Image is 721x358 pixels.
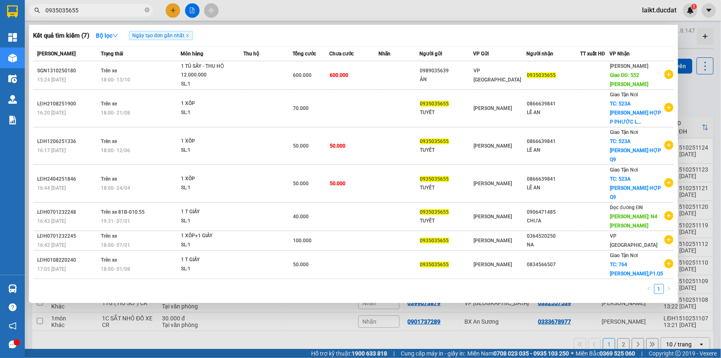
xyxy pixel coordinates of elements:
[37,100,98,108] div: LĐH2108251900
[610,233,657,248] span: VP [GEOGRAPHIC_DATA]
[181,174,243,184] div: 1 XỐP
[474,105,512,111] span: [PERSON_NAME]
[527,100,580,108] div: 0866639841
[610,253,638,258] span: Giao Tận Nơi
[101,138,117,144] span: Trên xe
[647,286,652,291] span: left
[181,217,243,226] div: SL: 1
[664,235,673,244] span: plus-circle
[420,262,449,267] span: 0935035655
[420,209,449,215] span: 0935035655
[37,110,66,116] span: 16:20 [DATE]
[474,238,512,243] span: [PERSON_NAME]
[293,181,309,186] span: 50.000
[330,51,354,57] span: Chưa cước
[8,74,17,83] img: warehouse-icon
[37,256,98,265] div: LĐH0108220240
[610,63,648,69] span: [PERSON_NAME]
[101,176,117,182] span: Trên xe
[101,266,130,272] span: 18:00 - 01/08
[101,218,130,224] span: 19:31 - 07/01
[654,284,664,294] li: 1
[37,51,76,57] span: [PERSON_NAME]
[474,143,512,149] span: [PERSON_NAME]
[293,238,312,243] span: 100.000
[527,208,580,217] div: 0906471485
[420,146,473,155] div: TUYẾT
[527,72,556,78] span: 0935035655
[664,70,673,79] span: plus-circle
[580,51,605,57] span: TT xuất HĐ
[37,242,66,248] span: 16:42 [DATE]
[610,92,638,98] span: Giao Tận Nơi
[420,217,473,225] div: TUYẾT
[527,51,554,57] span: Người nhận
[89,29,125,42] button: Bộ lọcdown
[527,137,580,146] div: 0866639841
[101,148,130,153] span: 18:00 - 12/06
[664,211,673,220] span: plus-circle
[610,167,638,173] span: Giao Tận Nơi
[7,5,18,18] img: logo-vxr
[664,141,673,150] span: plus-circle
[181,99,243,108] div: 1 XỐP
[101,110,130,116] span: 18:00 - 21/08
[474,214,512,220] span: [PERSON_NAME]
[181,241,243,250] div: SL: 1
[101,209,145,215] span: Trên xe 81B-010.55
[9,303,17,311] span: question-circle
[293,105,309,111] span: 70.000
[37,218,66,224] span: 16:43 [DATE]
[101,68,117,74] span: Trên xe
[101,257,117,263] span: Trên xe
[101,233,117,239] span: Trên xe
[527,260,580,269] div: 0834566507
[37,266,66,272] span: 17:05 [DATE]
[420,138,449,144] span: 0935035655
[654,284,664,294] a: 1
[181,184,243,193] div: SL: 1
[293,143,309,149] span: 50.000
[644,284,654,294] li: Previous Page
[181,80,243,89] div: SL: 1
[101,185,130,191] span: 18:00 - 24/04
[293,51,316,57] span: Tổng cước
[610,101,661,125] span: TC: 523A [PERSON_NAME] HỢP P PHƯỚC L...
[527,217,580,225] div: CHƯA
[33,31,89,40] h3: Kết quả tìm kiếm ( 7 )
[101,51,123,57] span: Trạng thái
[293,262,309,267] span: 50.000
[474,181,512,186] span: [PERSON_NAME]
[8,95,17,104] img: warehouse-icon
[101,77,130,83] span: 18:00 - 13/10
[186,33,190,38] span: close
[145,7,150,14] span: close-circle
[610,176,661,200] span: TC: 523A [PERSON_NAME] HỢP Q9
[101,101,117,107] span: Trên xe
[145,7,150,12] span: close-circle
[473,51,489,57] span: VP Gửi
[664,284,674,294] button: right
[610,262,663,277] span: TC: 764 [PERSON_NAME],P1.Q5
[101,242,130,248] span: 18:00 - 07/01
[664,259,673,268] span: plus-circle
[37,77,66,83] span: 15:24 [DATE]
[420,75,473,84] div: ÂN
[37,67,98,75] div: SGN1310250180
[96,32,118,39] strong: Bộ lọc
[420,108,473,117] div: TUYẾT
[8,116,17,124] img: solution-icon
[8,284,17,293] img: warehouse-icon
[8,54,17,62] img: warehouse-icon
[609,51,630,57] span: VP Nhận
[644,284,654,294] button: left
[112,33,118,38] span: down
[37,208,98,217] div: LĐH0701232248
[181,232,243,241] div: 1 XỐP+1 GIẤY
[474,68,521,83] span: VP [GEOGRAPHIC_DATA]
[610,138,661,162] span: TC: 523A [PERSON_NAME] HỢP Q9
[420,176,449,182] span: 0935035655
[243,51,259,57] span: Thu hộ
[664,178,673,187] span: plus-circle
[527,146,580,155] div: LÊ AN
